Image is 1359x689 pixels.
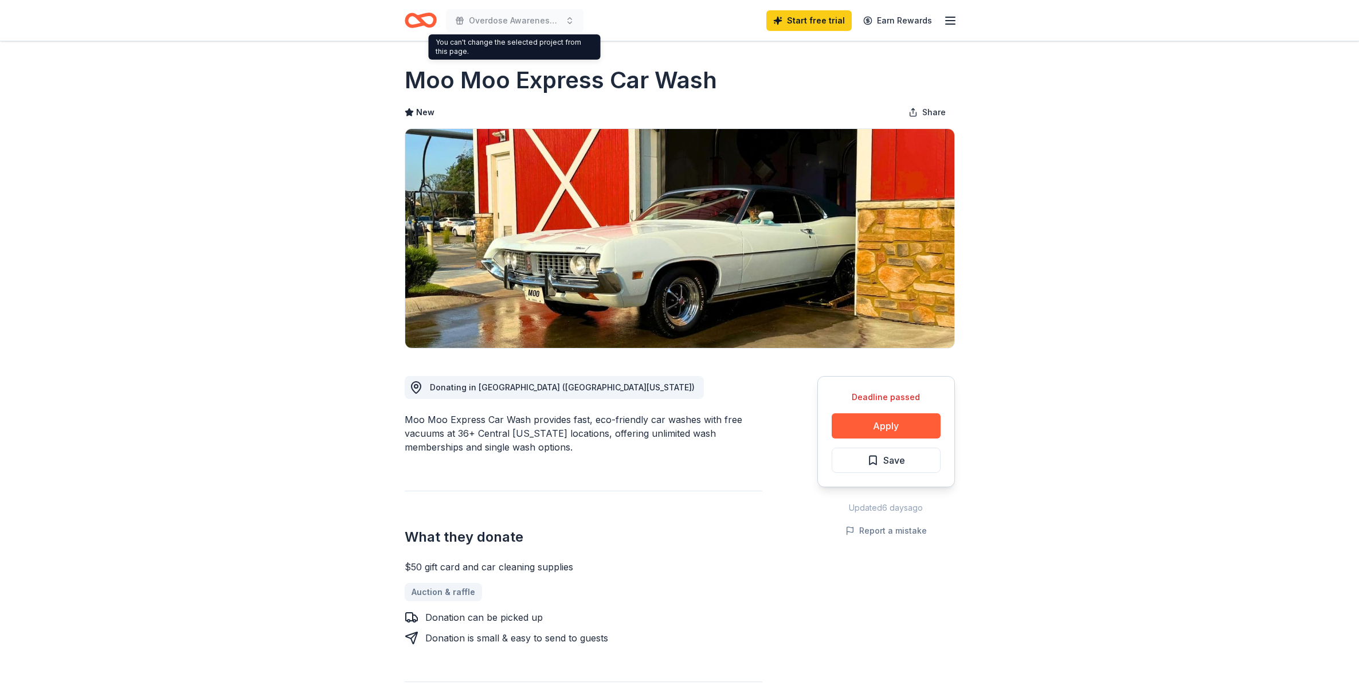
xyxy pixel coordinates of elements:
[405,583,482,601] a: Auction & raffle
[405,7,437,34] a: Home
[883,453,905,468] span: Save
[405,64,717,96] h1: Moo Moo Express Car Wash
[405,129,954,348] img: Image for Moo Moo Express Car Wash
[845,524,927,538] button: Report a mistake
[446,9,583,32] button: Overdose Awareness and Prevention Rally
[430,382,695,392] span: Donating in [GEOGRAPHIC_DATA] ([GEOGRAPHIC_DATA][US_STATE])
[922,105,946,119] span: Share
[766,10,852,31] a: Start free trial
[469,14,561,28] span: Overdose Awareness and Prevention Rally
[405,528,762,546] h2: What they donate
[425,610,543,624] div: Donation can be picked up
[405,413,762,454] div: Moo Moo Express Car Wash provides fast, eco-friendly car washes with free vacuums at 36+ Central ...
[425,631,608,645] div: Donation is small & easy to send to guests
[832,448,941,473] button: Save
[856,10,939,31] a: Earn Rewards
[416,105,434,119] span: New
[405,560,762,574] div: $50 gift card and car cleaning supplies
[899,101,955,124] button: Share
[832,390,941,404] div: Deadline passed
[832,413,941,439] button: Apply
[429,34,601,60] div: You can't change the selected project from this page.
[817,501,955,515] div: Updated 6 days ago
